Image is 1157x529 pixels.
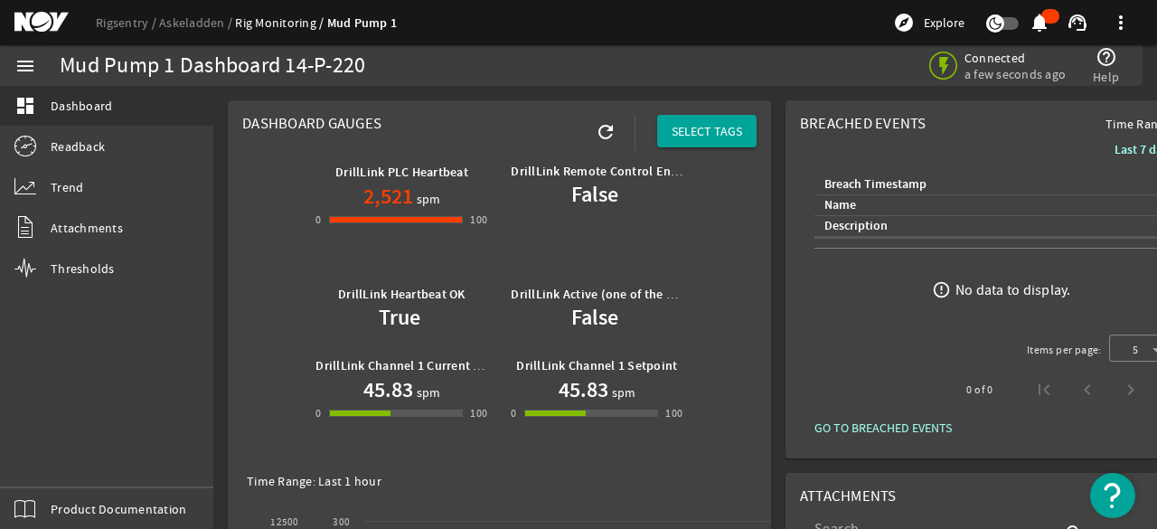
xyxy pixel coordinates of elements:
b: DrillLink Heartbeat OK [338,286,466,303]
mat-icon: error_outline [932,280,951,299]
span: Readback [51,137,105,156]
b: DrillLink Active (one of the channels are active) [511,286,778,303]
div: 100 [665,404,682,422]
span: GO TO BREACHED EVENTS [814,419,952,437]
span: spm [413,383,441,401]
div: 0 of 0 [966,381,992,399]
b: False [571,303,618,332]
mat-icon: help_outline [1096,46,1117,68]
mat-icon: menu [14,55,36,77]
div: Mud Pump 1 Dashboard 14-P-220 [60,57,365,75]
div: Breach Timestamp [824,175,927,194]
span: Breached Events [800,114,927,133]
span: Dashboard Gauges [242,114,381,133]
button: GO TO BREACHED EVENTS [800,411,966,444]
mat-icon: notifications [1029,12,1050,33]
span: Help [1093,68,1119,86]
text: 300 [333,515,350,529]
span: Trend [51,178,83,196]
div: Time Range: Last 1 hour [247,472,752,490]
div: 0 [315,404,321,422]
span: Dashboard [51,97,112,115]
button: Explore [886,8,972,37]
div: No data to display. [955,281,1071,299]
mat-icon: support_agent [1067,12,1088,33]
b: DrillLink PLC Heartbeat [335,164,468,181]
h1: 2,521 [363,182,413,211]
mat-icon: explore [893,12,915,33]
b: False [571,180,618,209]
b: DrillLink Channel 1 Current value [315,357,503,374]
div: 100 [470,211,487,229]
div: Description [824,216,888,236]
div: Items per page: [1027,341,1102,359]
span: Connected [964,50,1066,66]
button: SELECT TAGS [657,115,757,147]
span: Attachments [51,219,123,237]
a: Rig Monitoring [235,14,326,31]
a: Askeladden [159,14,235,31]
span: spm [608,383,636,401]
div: 0 [315,211,321,229]
button: more_vert [1099,1,1143,44]
div: 100 [470,404,487,422]
mat-icon: refresh [595,121,616,143]
span: Explore [924,14,964,32]
text: 12500 [270,515,298,529]
button: Open Resource Center [1090,473,1135,518]
span: Thresholds [51,260,115,278]
div: 0 [511,404,516,422]
a: Rigsentry [96,14,159,31]
b: DrillLink Channel 1 Setpoint [516,357,677,374]
span: spm [413,190,441,208]
a: Mud Pump 1 [327,14,398,32]
span: a few seconds ago [964,66,1066,82]
div: Name [824,195,856,215]
h1: 45.83 [559,375,608,404]
h1: 45.83 [363,375,413,404]
span: Attachments [800,486,897,505]
b: True [379,303,420,332]
span: SELECT TAGS [672,122,742,140]
b: DrillLink Remote Control Enabled (From Cyberbase) [511,163,806,180]
span: Product Documentation [51,500,186,518]
mat-icon: dashboard [14,95,36,117]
